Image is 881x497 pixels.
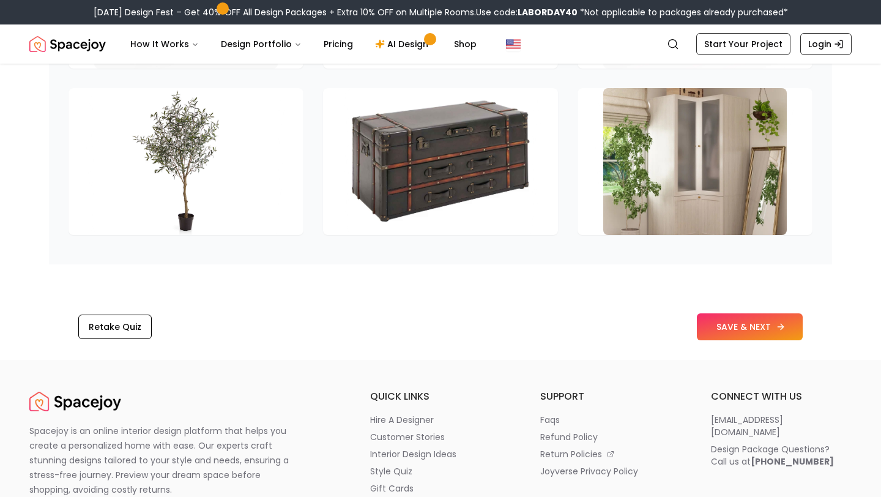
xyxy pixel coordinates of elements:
[603,88,787,235] img: Solid Manufactured Wood Armoire
[370,389,511,404] h6: quick links
[121,32,209,56] button: How It Works
[540,431,681,443] a: refund policy
[540,431,598,443] p: refund policy
[540,414,560,426] p: faqs
[540,448,602,460] p: return policies
[370,482,511,495] a: gift cards
[349,88,532,235] img: Vintage Trunk
[697,313,803,340] button: SAVE & NEXT
[370,431,445,443] p: customer stories
[365,32,442,56] a: AI Design
[444,32,486,56] a: Shop
[29,389,121,414] a: Spacejoy
[506,37,521,51] img: United States
[696,33,790,55] a: Start Your Project
[121,32,486,56] nav: Main
[370,465,511,477] a: style quiz
[29,32,106,56] a: Spacejoy
[711,389,852,404] h6: connect with us
[94,6,788,18] div: [DATE] Design Fest – Get 40% OFF All Design Packages + Extra 10% OFF on Multiple Rooms.
[540,448,681,460] a: return policies
[751,455,834,468] b: [PHONE_NUMBER]
[711,443,852,468] a: Design Package Questions?Call us at[PHONE_NUMBER]
[29,389,121,414] img: Spacejoy Logo
[711,414,852,438] a: [EMAIL_ADDRESS][DOMAIN_NAME]
[540,389,681,404] h6: support
[29,424,303,497] p: Spacejoy is an online interior design platform that helps you create a personalized home with eas...
[518,6,578,18] b: LABORDAY40
[370,414,434,426] p: hire a designer
[314,32,363,56] a: Pricing
[29,24,852,64] nav: Global
[94,88,278,235] img: Potted Faux Olive Tree
[578,6,788,18] span: *Not applicable to packages already purchased*
[800,33,852,55] a: Login
[29,32,106,56] img: Spacejoy Logo
[370,448,456,460] p: interior design ideas
[370,414,511,426] a: hire a designer
[370,448,511,460] a: interior design ideas
[78,315,152,339] button: Retake Quiz
[211,32,311,56] button: Design Portfolio
[476,6,578,18] span: Use code:
[711,443,834,468] div: Design Package Questions? Call us at
[370,465,412,477] p: style quiz
[540,465,681,477] a: joyverse privacy policy
[370,482,414,495] p: gift cards
[370,431,511,443] a: customer stories
[540,414,681,426] a: faqs
[540,465,638,477] p: joyverse privacy policy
